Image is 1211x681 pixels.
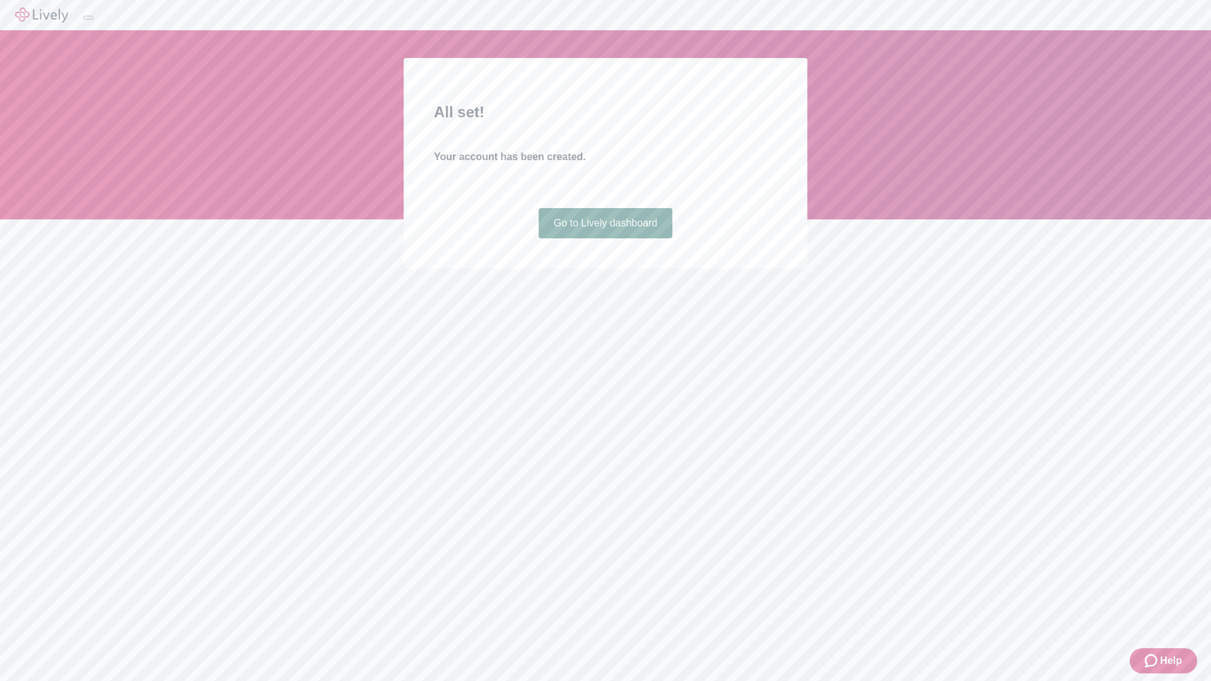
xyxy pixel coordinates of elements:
[15,8,68,23] img: Lively
[434,101,777,124] h2: All set!
[539,208,673,238] a: Go to Lively dashboard
[1130,648,1197,673] button: Zendesk support iconHelp
[434,149,777,165] h4: Your account has been created.
[1160,653,1182,668] span: Help
[83,16,93,20] button: Log out
[1145,653,1160,668] svg: Zendesk support icon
